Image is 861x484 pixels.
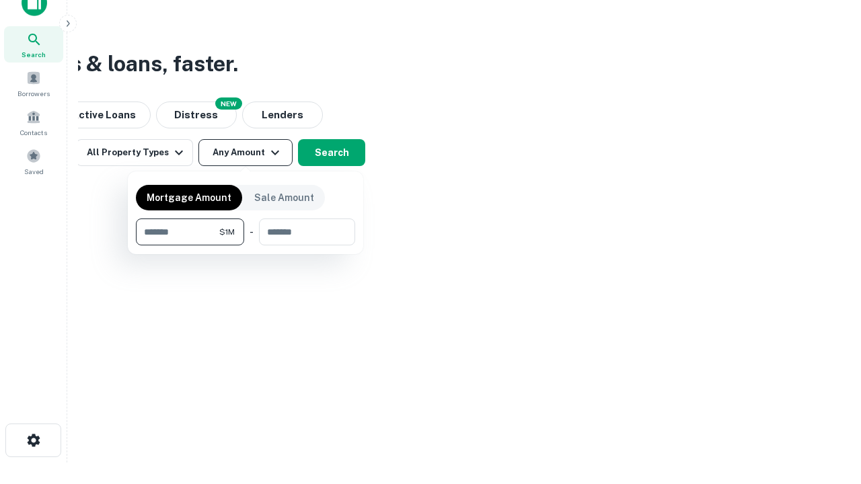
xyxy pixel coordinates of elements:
iframe: Chat Widget [794,376,861,441]
p: Mortgage Amount [147,190,231,205]
div: - [250,218,254,245]
span: $1M [219,226,235,238]
p: Sale Amount [254,190,314,205]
